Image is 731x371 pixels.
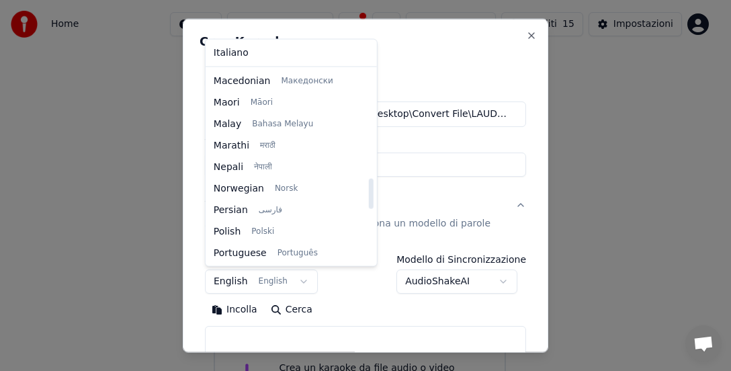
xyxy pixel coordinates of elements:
[214,204,248,217] span: Persian
[214,46,249,60] span: Italiano
[281,76,333,87] span: Македонски
[214,118,241,131] span: Malay
[214,96,240,110] span: Maori
[277,248,318,259] span: Português
[214,139,249,153] span: Marathi
[252,119,313,130] span: Bahasa Melayu
[214,247,267,260] span: Portuguese
[260,140,275,151] span: मराठी
[251,226,274,237] span: Polski
[275,183,298,194] span: Norsk
[214,75,271,88] span: Macedonian
[214,182,264,196] span: Norwegian
[214,161,243,174] span: Nepali
[254,162,272,173] span: नेपाली
[214,225,241,239] span: Polish
[251,97,273,108] span: Māori
[259,205,282,216] span: فارسی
